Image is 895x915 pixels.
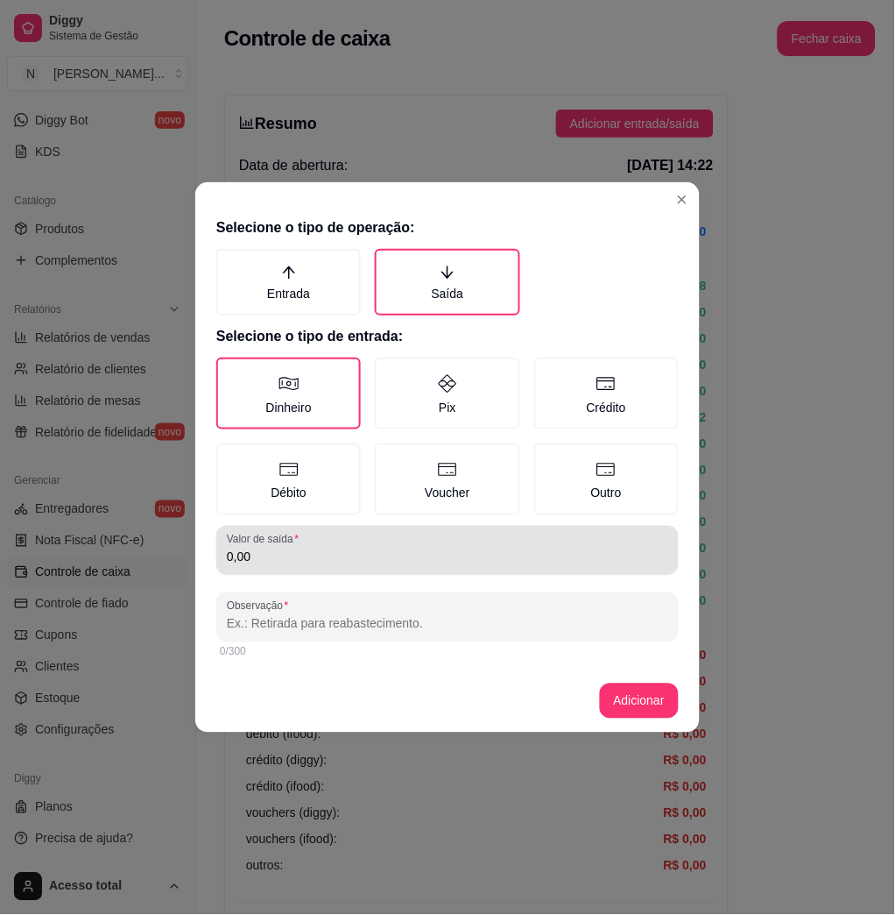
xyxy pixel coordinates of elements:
[375,358,519,429] label: Pix
[227,532,305,547] label: Valor de saída
[281,265,297,280] span: arrow-up
[375,443,519,515] label: Voucher
[220,645,675,659] div: 0/300
[216,443,361,515] label: Débito
[668,186,696,214] button: Close
[227,549,668,566] input: Valor de saída
[600,684,679,719] button: Adicionar
[216,326,679,347] h2: Selecione o tipo de entrada:
[375,249,519,316] label: Saída
[216,249,361,316] label: Entrada
[440,265,455,280] span: arrow-down
[216,358,361,429] label: Dinheiro
[534,358,679,429] label: Crédito
[216,217,679,238] h2: Selecione o tipo de operação:
[227,615,668,633] input: Observação
[534,443,679,515] label: Outro
[227,599,294,614] label: Observação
